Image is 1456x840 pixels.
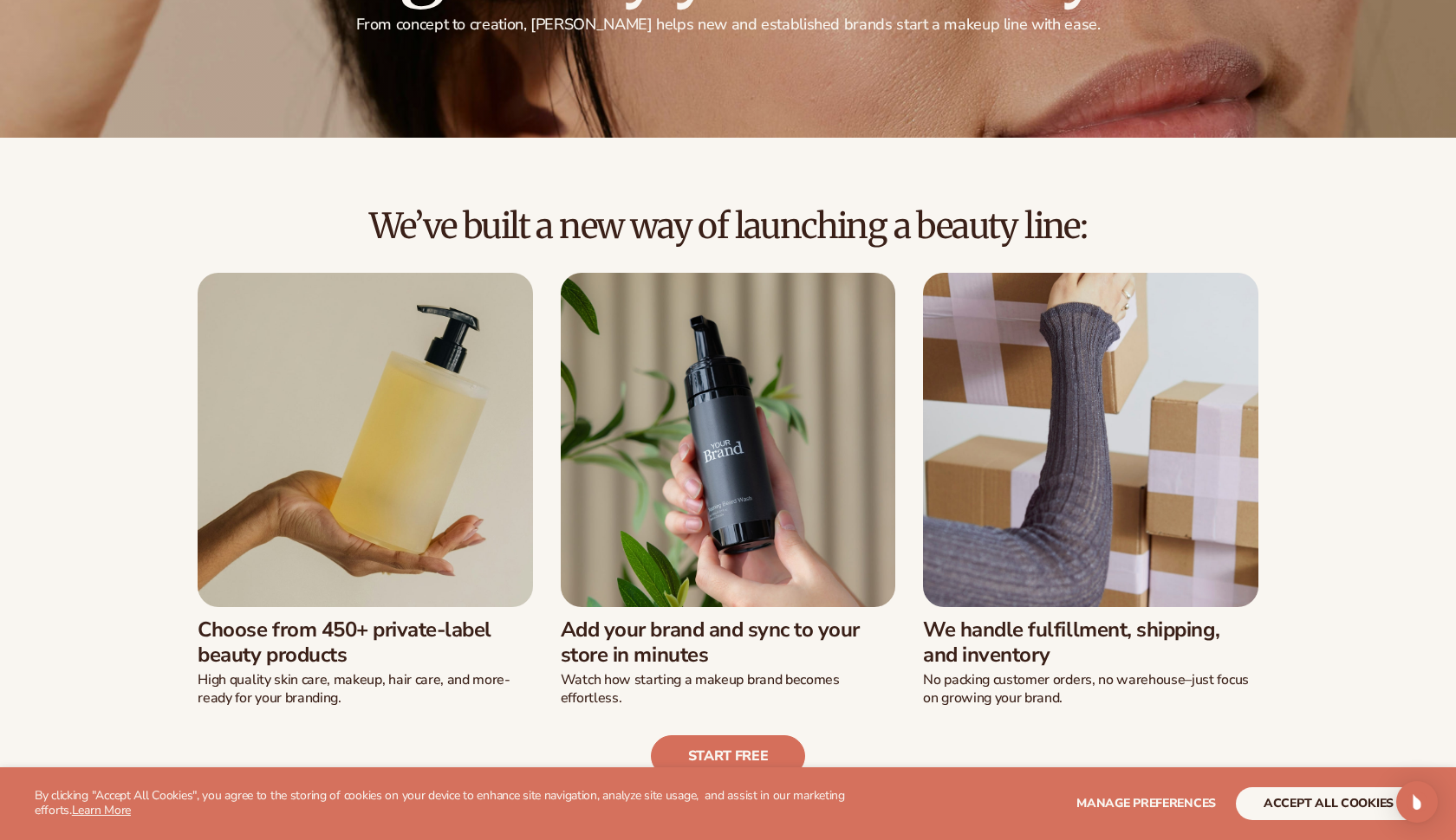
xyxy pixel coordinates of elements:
img: Male hand holding beard wash. [561,273,895,607]
p: No packing customer orders, no warehouse–just focus on growing your brand. [923,671,1258,708]
h3: Choose from 450+ private-label beauty products [198,617,532,668]
p: Watch how starting a makeup brand becomes effortless. [561,671,895,708]
span: Manage preferences [1076,795,1216,811]
div: Open Intercom Messenger [1396,781,1438,823]
p: From concept to creation, [PERSON_NAME] helps new and established brands start a makeup line with... [257,15,1199,35]
h3: We handle fulfillment, shipping, and inventory [923,617,1258,668]
p: By clicking "Accept All Cookies", you agree to the storing of cookies on your device to enhance s... [35,789,849,818]
img: Female hand holding soap bottle. [198,273,532,607]
a: Learn More [72,802,131,818]
button: accept all cookies [1236,787,1421,820]
h3: Add your brand and sync to your store in minutes [561,617,895,668]
img: Female moving shipping boxes. [923,273,1258,607]
a: Start free [651,735,806,777]
h2: We’ve built a new way of launching a beauty line: [49,207,1407,245]
button: Manage preferences [1076,787,1216,820]
p: High quality skin care, makeup, hair care, and more-ready for your branding. [198,671,532,708]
